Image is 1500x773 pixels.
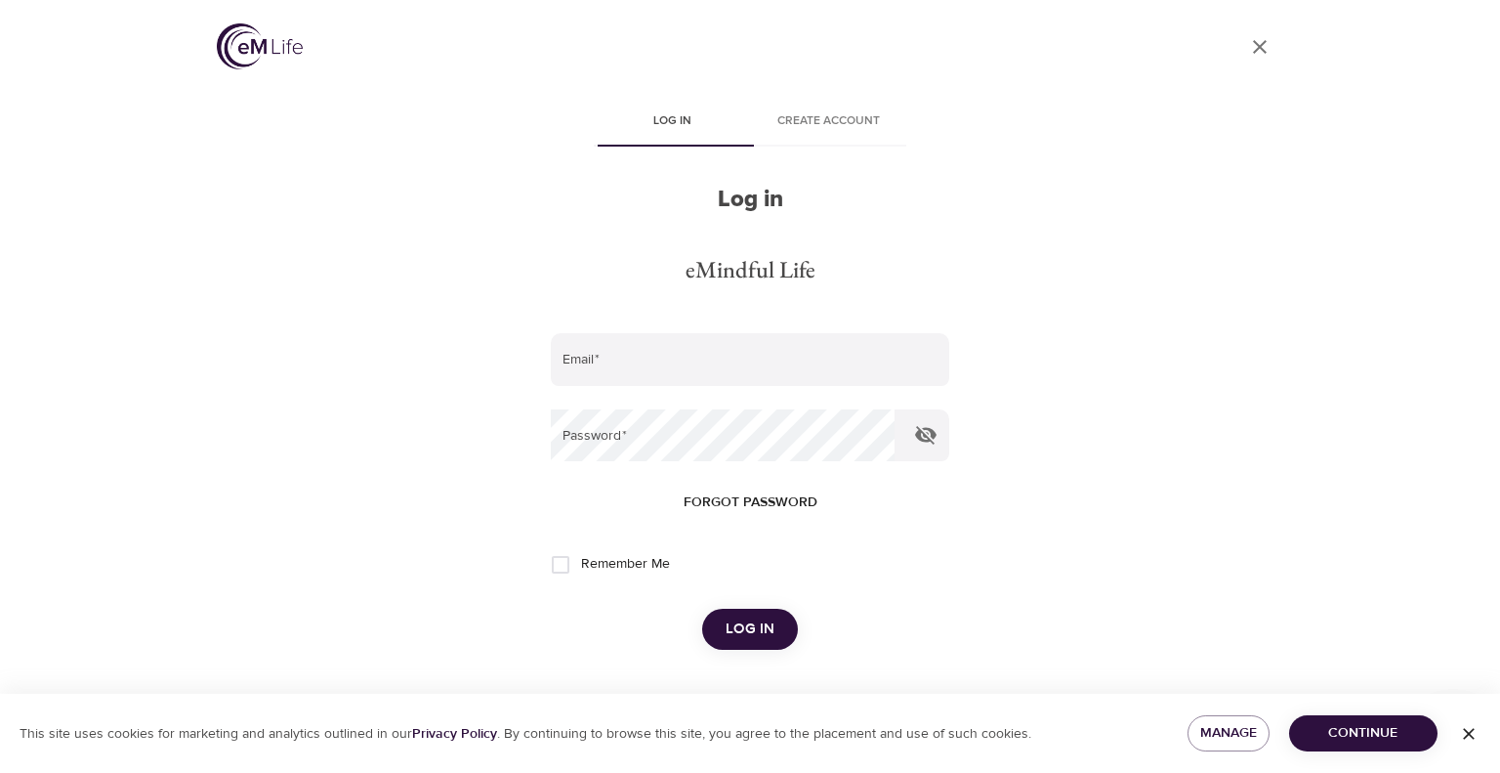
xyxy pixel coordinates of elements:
[1236,23,1283,70] a: close
[605,111,738,132] span: Log in
[731,689,769,711] div: OR
[581,554,670,575] span: Remember Me
[1203,721,1254,746] span: Manage
[412,725,497,743] a: Privacy Policy
[686,253,815,286] div: eMindful Life
[684,491,817,515] span: Forgot password
[551,186,949,214] h2: Log in
[1187,715,1270,752] button: Manage
[676,485,825,521] button: Forgot password
[726,617,774,642] span: Log in
[702,609,798,650] button: Log in
[1289,715,1437,752] button: Continue
[551,100,949,147] div: disabled tabs example
[217,23,303,69] img: logo
[1305,721,1422,746] span: Continue
[762,111,895,132] span: Create account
